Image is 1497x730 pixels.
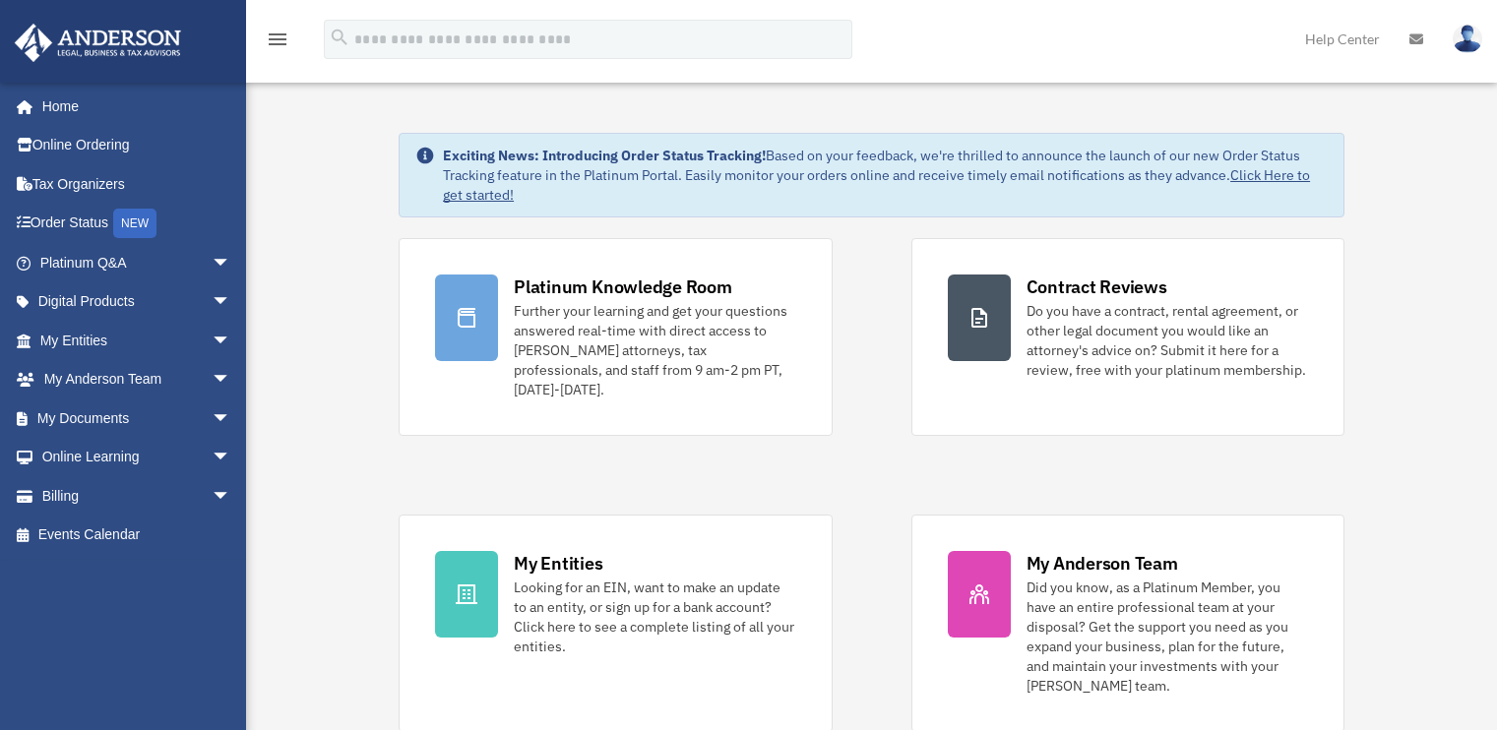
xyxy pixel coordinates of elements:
a: Tax Organizers [14,164,261,204]
a: Contract Reviews Do you have a contract, rental agreement, or other legal document you would like... [911,238,1344,436]
a: Order StatusNEW [14,204,261,244]
div: Did you know, as a Platinum Member, you have an entire professional team at your disposal? Get th... [1027,578,1308,696]
span: arrow_drop_down [212,360,251,400]
span: arrow_drop_down [212,282,251,323]
a: Digital Productsarrow_drop_down [14,282,261,322]
i: menu [266,28,289,51]
a: Home [14,87,251,126]
a: Online Ordering [14,126,261,165]
div: My Entities [514,551,602,576]
a: Events Calendar [14,516,261,555]
a: My Entitiesarrow_drop_down [14,321,261,360]
div: Platinum Knowledge Room [514,274,732,299]
i: search [329,27,350,48]
span: arrow_drop_down [212,321,251,361]
div: Further your learning and get your questions answered real-time with direct access to [PERSON_NAM... [514,301,795,399]
span: arrow_drop_down [212,243,251,283]
a: Platinum Knowledge Room Further your learning and get your questions answered real-time with dire... [399,238,832,436]
div: Contract Reviews [1027,274,1167,299]
img: User Pic [1453,25,1482,53]
a: My Anderson Teamarrow_drop_down [14,360,261,399]
a: menu [266,34,289,51]
span: arrow_drop_down [212,438,251,478]
a: Online Learningarrow_drop_down [14,438,261,477]
div: NEW [113,209,156,238]
span: arrow_drop_down [212,476,251,517]
div: Based on your feedback, we're thrilled to announce the launch of our new Order Status Tracking fe... [443,146,1328,205]
a: My Documentsarrow_drop_down [14,398,261,438]
a: Platinum Q&Aarrow_drop_down [14,243,261,282]
a: Click Here to get started! [443,166,1310,204]
span: arrow_drop_down [212,398,251,439]
div: Looking for an EIN, want to make an update to an entity, or sign up for a bank account? Click her... [514,578,795,656]
strong: Exciting News: Introducing Order Status Tracking! [443,147,766,164]
a: Billingarrow_drop_down [14,476,261,516]
div: Do you have a contract, rental agreement, or other legal document you would like an attorney's ad... [1027,301,1308,380]
img: Anderson Advisors Platinum Portal [9,24,187,62]
div: My Anderson Team [1027,551,1178,576]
